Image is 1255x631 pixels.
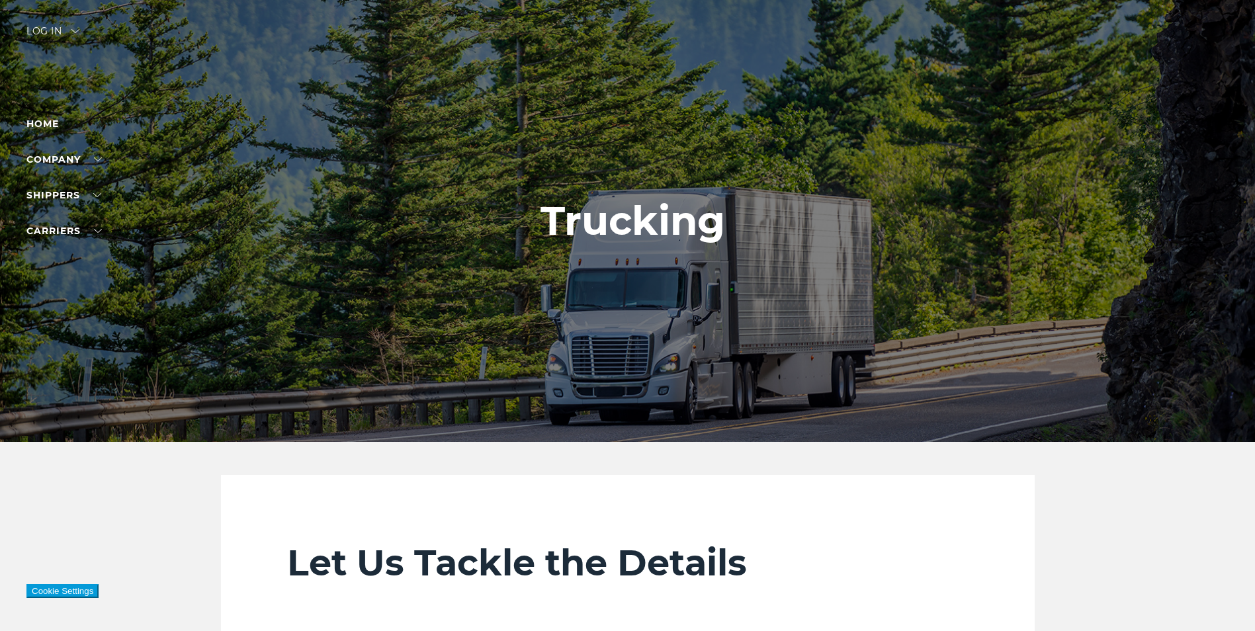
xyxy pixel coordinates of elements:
h1: Trucking [541,198,725,243]
div: Log in [26,26,79,46]
h2: Let Us Tackle the Details [287,541,969,585]
a: Home [26,118,59,130]
a: SHIPPERS [26,189,101,201]
a: Carriers [26,225,102,237]
a: Company [26,153,102,165]
img: arrow [71,29,79,33]
img: kbx logo [578,26,677,85]
button: Cookie Settings [26,584,99,598]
